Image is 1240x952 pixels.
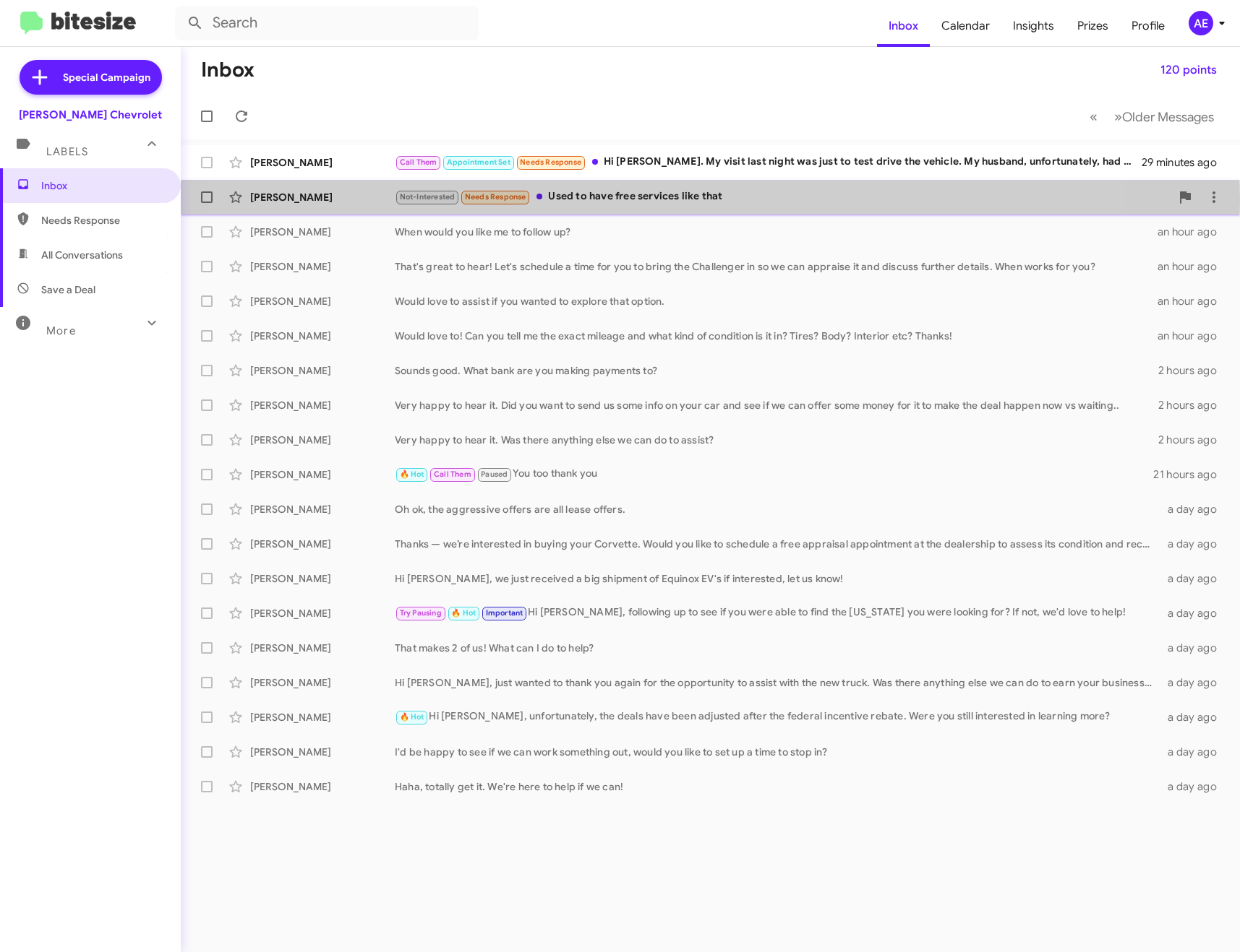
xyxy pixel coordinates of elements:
[1160,57,1217,83] span: 120 points
[1161,745,1228,759] div: a day ago
[250,433,395,447] div: [PERSON_NAME]
[1082,102,1223,131] nav: Page navigation example
[395,154,1142,170] div: Hi [PERSON_NAME]. My visit last night was just to test drive the vehicle. My husband, unfortunate...
[41,248,123,262] span: All Conversations
[395,225,1158,239] div: When would you like me to follow up?
[395,641,1161,655] div: That makes 2 of us! What can I do to help?
[1158,433,1228,447] div: 2 hours ago
[250,467,395,482] div: [PERSON_NAME]
[486,608,523,618] span: Important
[395,189,1171,205] div: Used to have free services like that
[250,502,395,516] div: [PERSON_NAME]
[395,745,1161,759] div: I'd be happy to see if we can work something out, would you like to set up a time to stop in?
[250,571,395,586] div: [PERSON_NAME]
[41,213,164,228] span: Needs Response
[1161,779,1228,794] div: a day ago
[395,433,1158,447] div: Very happy to hear it. Was there anything else we can do to assist?
[1158,294,1228,308] div: an hour ago
[1158,259,1228,274] div: an hour ago
[400,469,424,479] span: 🔥 Hot
[250,259,395,274] div: [PERSON_NAME]
[250,294,395,308] div: [PERSON_NAME]
[1158,329,1228,343] div: an hour ago
[395,571,1161,586] div: Hi [PERSON_NAME], we just received a big shipment of Equinox EV's if interested, let us know!
[250,155,395,170] div: [PERSON_NAME]
[1120,5,1176,47] a: Profile
[41,178,164,193] span: Inbox
[395,329,1158,343] div: Would love to! Can you tell me the exact mileage and what kind of condition is it in? Tires? Body...
[46,324,76,337] span: More
[395,502,1161,516] div: Oh ok, the aggressive offers are all lease offers.
[250,537,395,551] div: [PERSON_NAME]
[1122,109,1214,125] span: Older Messages
[520,157,581,167] span: Needs Response
[1158,398,1228,412] div: 2 hours ago
[1189,11,1213,35] div: AE
[1114,108,1122,126] span: »
[1161,675,1228,690] div: a day ago
[1161,641,1228,655] div: a day ago
[877,5,930,47] a: Inbox
[201,59,255,82] h1: Inbox
[250,745,395,759] div: [PERSON_NAME]
[395,537,1161,551] div: Thanks — we’re interested in buying your Corvette. Would you like to schedule a free appraisal ap...
[1161,537,1228,551] div: a day ago
[395,709,1161,725] div: Hi [PERSON_NAME], unfortunately, the deals have been adjusted after the federal incentive rebate....
[250,190,395,204] div: [PERSON_NAME]
[1161,710,1228,724] div: a day ago
[481,469,508,479] span: Paused
[395,294,1158,308] div: Would love to assist if you wanted to explore that option.
[395,675,1161,690] div: Hi [PERSON_NAME], just wanted to thank you again for the opportunity to assist with the new truck...
[400,192,456,202] span: Not-Interested
[1106,102,1223,131] button: Next
[1158,225,1228,239] div: an hour ago
[395,363,1158,378] div: Sounds good. What bank are you making payments to?
[1153,467,1228,482] div: 21 hours ago
[250,363,395,378] div: [PERSON_NAME]
[1090,108,1098,126] span: «
[250,710,395,724] div: [PERSON_NAME]
[930,5,1001,47] a: Calendar
[434,469,471,479] span: Call Them
[41,282,95,297] span: Save a Deal
[400,157,437,167] span: Call Them
[1142,155,1228,170] div: 29 minutes ago
[63,70,150,85] span: Special Campaign
[1176,11,1224,35] button: AE
[250,398,395,412] div: [PERSON_NAME]
[1161,571,1228,586] div: a day ago
[175,6,479,40] input: Search
[1066,5,1120,47] a: Prizes
[451,608,476,618] span: 🔥 Hot
[395,259,1158,274] div: That's great to hear! Let's schedule a time for you to bring the Challenger in so we can appraise...
[250,329,395,343] div: [PERSON_NAME]
[400,712,424,722] span: 🔥 Hot
[250,641,395,655] div: [PERSON_NAME]
[400,608,442,618] span: Try Pausing
[1161,606,1228,620] div: a day ago
[395,398,1158,412] div: Very happy to hear it. Did you want to send us some info on your car and see if we can offer some...
[250,779,395,794] div: [PERSON_NAME]
[250,675,395,690] div: [PERSON_NAME]
[46,145,88,158] span: Labels
[395,466,1153,483] div: You too thank you
[395,779,1161,794] div: Haha, totally get it. We're here to help if we can!
[447,157,510,167] span: Appointment Set
[465,192,526,202] span: Needs Response
[250,225,395,239] div: [PERSON_NAME]
[1149,57,1228,83] button: 120 points
[1081,102,1106,131] button: Previous
[20,60,162,95] a: Special Campaign
[1161,502,1228,516] div: a day ago
[1001,5,1066,47] a: Insights
[19,108,162,122] div: [PERSON_NAME] Chevrolet
[250,606,395,620] div: [PERSON_NAME]
[395,605,1161,621] div: Hi [PERSON_NAME], following up to see if you were able to find the [US_STATE] you were looking fo...
[1158,363,1228,378] div: 2 hours ago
